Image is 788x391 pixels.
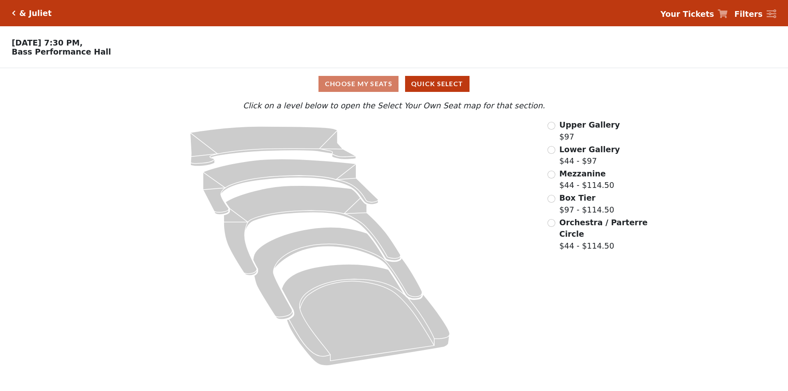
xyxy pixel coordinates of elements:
[405,76,470,92] button: Quick Select
[190,126,356,166] path: Upper Gallery - Seats Available: 287
[734,9,763,18] strong: Filters
[559,193,596,202] span: Box Tier
[559,169,606,178] span: Mezzanine
[104,100,684,112] p: Click on a level below to open the Select Your Own Seat map for that section.
[559,144,620,167] label: $44 - $97
[282,264,450,366] path: Orchestra / Parterre Circle - Seats Available: 17
[660,8,728,20] a: Your Tickets
[559,217,649,252] label: $44 - $114.50
[660,9,714,18] strong: Your Tickets
[559,120,620,129] span: Upper Gallery
[559,168,614,191] label: $44 - $114.50
[559,192,614,215] label: $97 - $114.50
[734,8,776,20] a: Filters
[559,218,648,239] span: Orchestra / Parterre Circle
[559,145,620,154] span: Lower Gallery
[559,119,620,142] label: $97
[203,159,378,215] path: Lower Gallery - Seats Available: 78
[19,9,52,18] h5: & Juliet
[12,10,16,16] a: Click here to go back to filters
